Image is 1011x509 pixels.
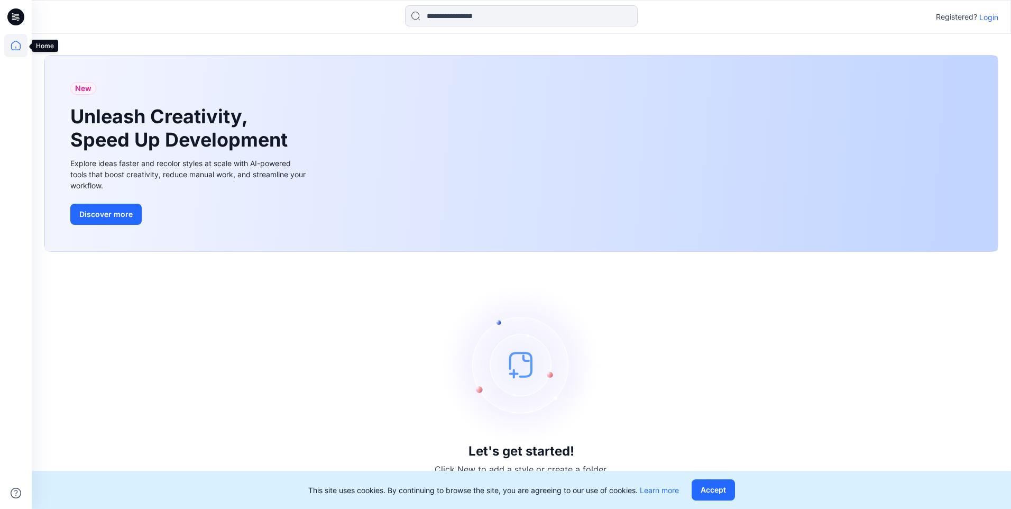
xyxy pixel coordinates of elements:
span: New [75,82,91,95]
p: Click New to add a style or create a folder. [435,463,608,476]
button: Accept [692,479,735,501]
div: Explore ideas faster and recolor styles at scale with AI-powered tools that boost creativity, red... [70,158,308,191]
button: Discover more [70,204,142,225]
img: empty-state-image.svg [442,285,601,444]
p: Registered? [936,11,977,23]
h3: Let's get started! [468,444,574,459]
h1: Unleash Creativity, Speed Up Development [70,105,292,151]
p: Login [979,12,998,23]
a: Discover more [70,204,308,225]
p: This site uses cookies. By continuing to browse the site, you are agreeing to our use of cookies. [308,485,679,496]
a: Learn more [640,486,679,495]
